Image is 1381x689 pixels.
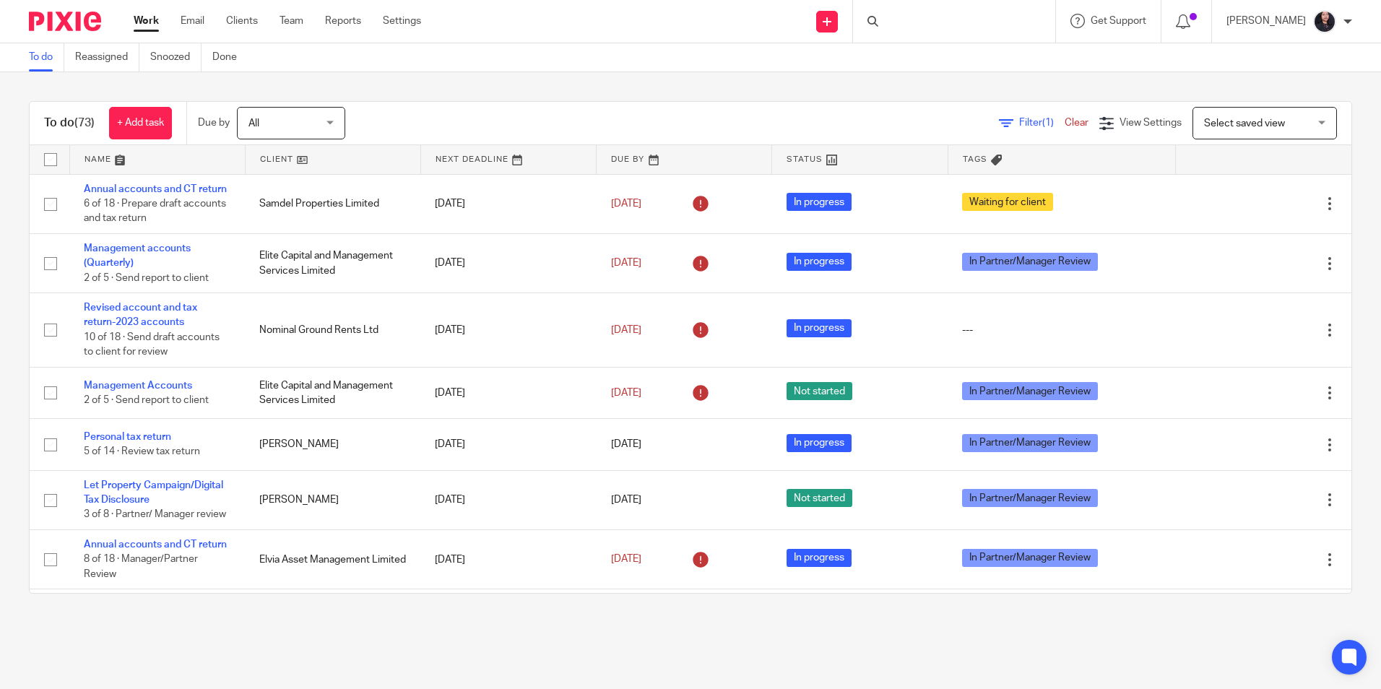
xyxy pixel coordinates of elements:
[962,193,1053,211] span: Waiting for client
[962,434,1098,452] span: In Partner/Manager Review
[611,440,641,450] span: [DATE]
[1204,118,1285,129] span: Select saved view
[84,243,191,268] a: Management accounts (Quarterly)
[1065,118,1088,128] a: Clear
[611,258,641,268] span: [DATE]
[1042,118,1054,128] span: (1)
[84,447,200,457] span: 5 of 14 · Review tax return
[84,395,209,405] span: 2 of 5 · Send report to client
[198,116,230,130] p: Due by
[420,470,596,529] td: [DATE]
[963,155,987,163] span: Tags
[84,381,192,391] a: Management Accounts
[420,589,596,664] td: [DATE]
[84,480,223,505] a: Let Property Campaign/Digital Tax Disclosure
[245,589,420,664] td: Oyserman Bv
[84,510,226,520] span: 3 of 8 · Partner/ Manager review
[420,419,596,470] td: [DATE]
[787,193,852,211] span: In progress
[1313,10,1336,33] img: MicrosoftTeams-image.jfif
[245,367,420,418] td: Elite Capital and Management Services Limited
[611,199,641,209] span: [DATE]
[150,43,202,71] a: Snoozed
[787,319,852,337] span: In progress
[1120,118,1182,128] span: View Settings
[787,253,852,271] span: In progress
[1091,16,1146,26] span: Get Support
[420,530,596,589] td: [DATE]
[962,489,1098,507] span: In Partner/Manager Review
[84,432,171,442] a: Personal tax return
[245,174,420,233] td: Samdel Properties Limited
[109,107,172,139] a: + Add task
[84,273,209,283] span: 2 of 5 · Send report to client
[962,253,1098,271] span: In Partner/Manager Review
[245,419,420,470] td: [PERSON_NAME]
[245,470,420,529] td: [PERSON_NAME]
[280,14,303,28] a: Team
[84,539,227,550] a: Annual accounts and CT return
[134,14,159,28] a: Work
[611,388,641,398] span: [DATE]
[245,293,420,368] td: Nominal Ground Rents Ltd
[420,174,596,233] td: [DATE]
[248,118,259,129] span: All
[1019,118,1065,128] span: Filter
[420,233,596,292] td: [DATE]
[29,43,64,71] a: To do
[325,14,361,28] a: Reports
[245,530,420,589] td: Elvia Asset Management Limited
[44,116,95,131] h1: To do
[787,434,852,452] span: In progress
[787,489,852,507] span: Not started
[74,117,95,129] span: (73)
[84,332,220,357] span: 10 of 18 · Send draft accounts to client for review
[962,549,1098,567] span: In Partner/Manager Review
[75,43,139,71] a: Reassigned
[84,555,198,580] span: 8 of 18 · Manager/Partner Review
[181,14,204,28] a: Email
[84,303,197,327] a: Revised account and tax return-2023 accounts
[420,367,596,418] td: [DATE]
[84,184,227,194] a: Annual accounts and CT return
[611,495,641,505] span: [DATE]
[611,555,641,565] span: [DATE]
[212,43,248,71] a: Done
[29,12,101,31] img: Pixie
[787,382,852,400] span: Not started
[962,382,1098,400] span: In Partner/Manager Review
[1226,14,1306,28] p: [PERSON_NAME]
[962,323,1161,337] div: ---
[611,325,641,335] span: [DATE]
[383,14,421,28] a: Settings
[420,293,596,368] td: [DATE]
[226,14,258,28] a: Clients
[245,233,420,292] td: Elite Capital and Management Services Limited
[84,199,226,224] span: 6 of 18 · Prepare draft accounts and tax return
[787,549,852,567] span: In progress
